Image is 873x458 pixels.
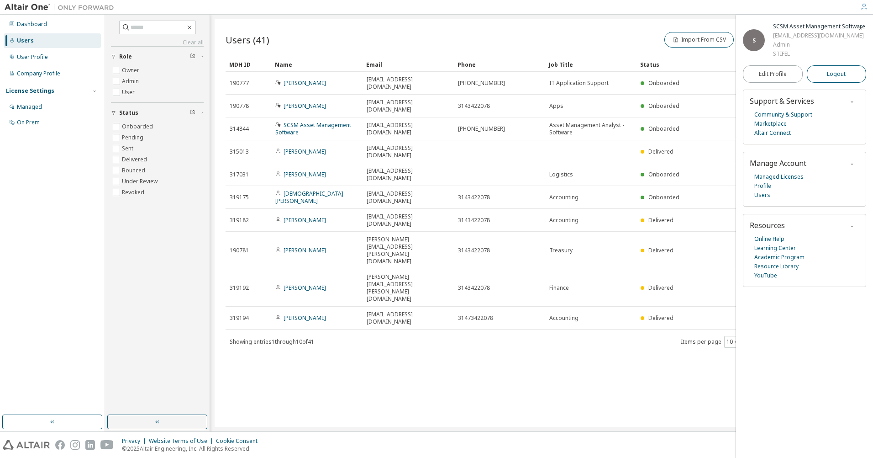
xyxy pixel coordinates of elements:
span: S [752,37,756,44]
button: Status [111,103,204,123]
label: Bounced [122,165,147,176]
div: Privacy [122,437,149,445]
span: Finance [549,284,569,292]
span: [PHONE_NUMBER] [458,80,505,87]
span: 3143422078 [458,217,490,224]
span: Accounting [549,194,578,201]
span: [EMAIL_ADDRESS][DOMAIN_NAME] [367,122,450,136]
div: Phone [458,57,542,72]
a: Online Help [754,234,784,244]
div: Dashboard [17,21,47,28]
a: [PERSON_NAME] [284,148,326,155]
label: Onboarded [122,121,155,132]
a: [PERSON_NAME] [284,102,326,110]
div: Users [17,37,34,44]
span: Delivered [648,148,673,155]
span: 319182 [230,217,249,224]
div: Name [275,57,359,72]
span: Manage Account [750,158,806,168]
span: Logout [827,69,846,79]
span: [EMAIL_ADDRESS][DOMAIN_NAME] [367,213,450,228]
span: Clear filter [190,53,195,60]
span: Accounting [549,217,578,224]
label: Pending [122,132,145,143]
label: Under Review [122,176,159,187]
div: [EMAIL_ADDRESS][DOMAIN_NAME] [773,31,865,40]
button: Import From CSV [664,32,734,48]
img: altair_logo.svg [3,440,50,450]
img: instagram.svg [70,440,80,450]
div: Status [640,57,810,72]
div: On Prem [17,119,40,126]
span: 3143422078 [458,247,490,254]
span: 190781 [230,247,249,254]
span: [EMAIL_ADDRESS][DOMAIN_NAME] [367,190,450,205]
button: Role [111,47,204,67]
a: YouTube [754,271,777,280]
span: Onboarded [648,79,679,87]
span: 317031 [230,171,249,178]
span: 315013 [230,148,249,155]
label: Admin [122,76,141,87]
span: Delivered [648,246,673,254]
span: 31473422078 [458,314,493,322]
div: STIFEL [773,49,865,59]
button: 10 [726,338,739,346]
img: youtube.svg [100,440,114,450]
span: 3143422078 [458,102,490,110]
a: Clear all [111,39,204,46]
a: Community & Support [754,110,812,119]
label: User [122,87,137,98]
span: 319175 [230,194,249,201]
span: Users (41) [226,33,269,46]
a: [PERSON_NAME] [284,216,326,224]
span: Treasury [549,247,573,254]
span: Onboarded [648,125,679,133]
div: License Settings [6,87,54,95]
span: Edit Profile [759,70,787,78]
a: Users [754,191,770,200]
span: [EMAIL_ADDRESS][DOMAIN_NAME] [367,167,450,182]
a: [DEMOGRAPHIC_DATA][PERSON_NAME] [275,190,343,205]
span: [EMAIL_ADDRESS][DOMAIN_NAME] [367,144,450,159]
a: Marketplace [754,119,787,128]
a: [PERSON_NAME] [284,170,326,178]
a: [PERSON_NAME] [284,79,326,87]
span: Delivered [648,216,673,224]
span: [EMAIL_ADDRESS][DOMAIN_NAME] [367,76,450,91]
p: © 2025 Altair Engineering, Inc. All Rights Reserved. [122,445,263,453]
span: Showing entries 1 through 10 of 41 [230,338,314,346]
span: Asset Management Analyst - Software [549,122,632,136]
div: Company Profile [17,70,60,77]
a: Learning Center [754,244,796,253]
span: Apps [549,102,563,110]
div: Cookie Consent [216,437,263,445]
span: 190778 [230,102,249,110]
span: Delivered [648,314,673,322]
div: MDH ID [229,57,268,72]
span: [PHONE_NUMBER] [458,125,505,133]
span: 319194 [230,314,249,322]
div: User Profile [17,53,48,61]
span: 190777 [230,80,249,87]
span: Support & Services [750,96,814,106]
span: Role [119,53,132,60]
a: Managed Licenses [754,172,804,181]
a: Resource Library [754,262,799,271]
label: Owner [122,65,141,76]
div: Admin [773,40,865,49]
span: Clear filter [190,109,195,117]
div: Email [366,57,450,72]
span: 3143422078 [458,194,490,201]
div: Managed [17,103,42,111]
a: SCSM Asset Management Software [275,121,351,136]
a: Edit Profile [743,65,803,83]
a: Profile [754,181,771,191]
span: Items per page [681,336,741,348]
label: Sent [122,143,135,154]
span: Logistics [549,171,573,178]
div: SCSM Asset Management Software [773,22,865,31]
label: Delivered [122,154,149,165]
a: [PERSON_NAME] [284,314,326,322]
span: [EMAIL_ADDRESS][DOMAIN_NAME] [367,311,450,325]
